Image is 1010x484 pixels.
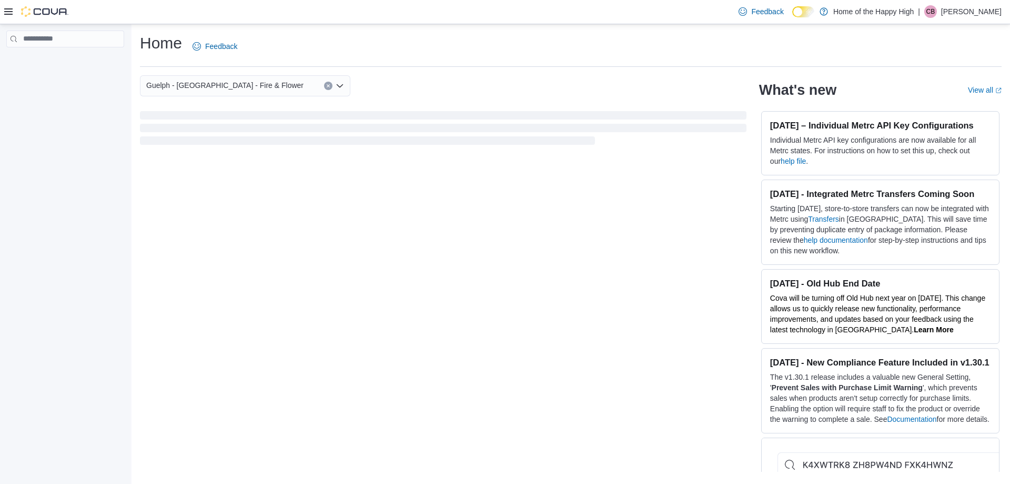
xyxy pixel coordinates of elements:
[792,17,793,18] span: Dark Mode
[781,157,806,165] a: help file
[140,33,182,54] h1: Home
[808,215,839,223] a: Transfers
[918,5,920,18] p: |
[205,41,237,52] span: Feedback
[146,79,304,92] span: Guelph - [GEOGRAPHIC_DATA] - Fire & Flower
[770,120,991,131] h3: [DATE] – Individual Metrc API Key Configurations
[924,5,937,18] div: Cassie Bardocz
[833,5,914,18] p: Home of the Happy High
[804,236,868,244] a: help documentation
[770,372,991,424] p: The v1.30.1 release includes a valuable new General Setting, ' ', which prevents sales when produ...
[734,1,787,22] a: Feedback
[941,5,1002,18] p: [PERSON_NAME]
[887,415,936,423] a: Documentation
[770,294,985,334] span: Cova will be turning off Old Hub next year on [DATE]. This change allows us to quickly release ne...
[770,189,991,199] h3: [DATE] - Integrated Metrc Transfers Coming Soon
[324,82,332,90] button: Clear input
[751,6,783,17] span: Feedback
[140,113,746,147] span: Loading
[336,82,344,90] button: Open list of options
[914,325,953,334] a: Learn More
[968,86,1002,94] a: View allExternal link
[770,135,991,166] p: Individual Metrc API key configurations are now available for all Metrc states. For instructions ...
[770,278,991,289] h3: [DATE] - Old Hub End Date
[926,5,935,18] span: CB
[770,203,991,256] p: Starting [DATE], store-to-store transfers can now be integrated with Metrc using in [GEOGRAPHIC_D...
[772,383,923,392] strong: Prevent Sales with Purchase Limit Warning
[6,50,124,75] nav: Complex example
[188,36,241,57] a: Feedback
[995,87,1002,94] svg: External link
[792,6,814,17] input: Dark Mode
[21,6,68,17] img: Cova
[770,357,991,368] h3: [DATE] - New Compliance Feature Included in v1.30.1
[759,82,836,98] h2: What's new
